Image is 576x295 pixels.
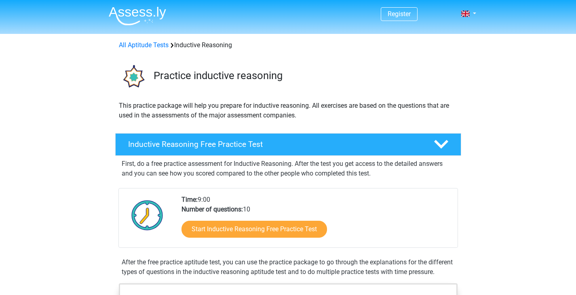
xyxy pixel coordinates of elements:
[119,41,169,49] a: All Aptitude Tests
[116,40,461,50] div: Inductive Reasoning
[127,195,168,235] img: Clock
[181,221,327,238] a: Start Inductive Reasoning Free Practice Test
[116,60,150,94] img: inductive reasoning
[112,133,464,156] a: Inductive Reasoning Free Practice Test
[181,205,243,213] b: Number of questions:
[109,6,166,25] img: Assessly
[388,10,411,18] a: Register
[122,159,455,178] p: First, do a free practice assessment for Inductive Reasoning. After the test you get access to th...
[181,196,198,203] b: Time:
[119,101,458,120] p: This practice package will help you prepare for inductive reasoning. All exercises are based on t...
[128,140,421,149] h4: Inductive Reasoning Free Practice Test
[118,257,458,277] div: After the free practice aptitude test, you can use the practice package to go through the explana...
[154,69,455,82] h3: Practice inductive reasoning
[175,195,457,247] div: 9:00 10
